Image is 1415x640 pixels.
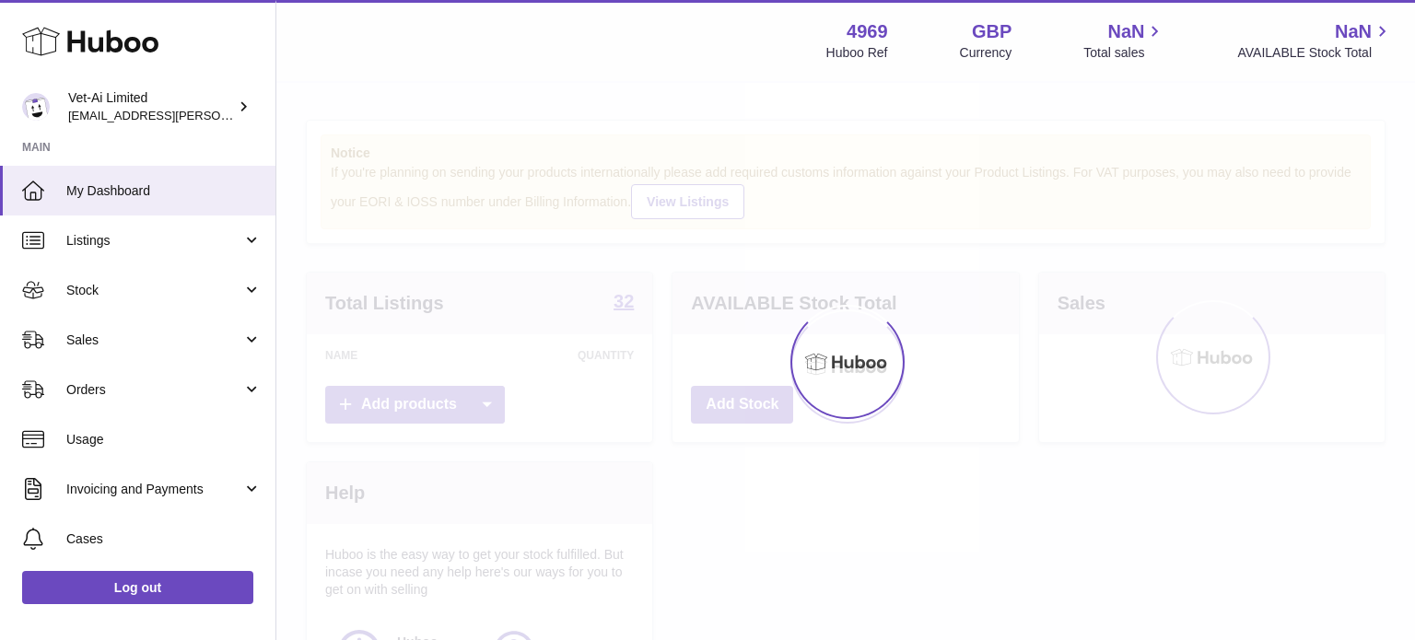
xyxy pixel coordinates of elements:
a: Log out [22,571,253,604]
span: Orders [66,381,242,399]
span: Usage [66,431,262,448]
div: Vet-Ai Limited [68,89,234,124]
img: abbey.fraser-roe@vet-ai.com [22,93,50,121]
span: My Dashboard [66,182,262,200]
a: NaN Total sales [1083,19,1165,62]
div: Huboo Ref [826,44,888,62]
span: Stock [66,282,242,299]
span: Sales [66,332,242,349]
span: Listings [66,232,242,250]
div: Currency [960,44,1012,62]
span: AVAILABLE Stock Total [1237,44,1393,62]
span: NaN [1335,19,1372,44]
span: [EMAIL_ADDRESS][PERSON_NAME][DOMAIN_NAME] [68,108,369,122]
strong: GBP [972,19,1012,44]
span: NaN [1107,19,1144,44]
span: Total sales [1083,44,1165,62]
strong: 4969 [847,19,888,44]
span: Cases [66,530,262,548]
span: Invoicing and Payments [66,481,242,498]
a: NaN AVAILABLE Stock Total [1237,19,1393,62]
